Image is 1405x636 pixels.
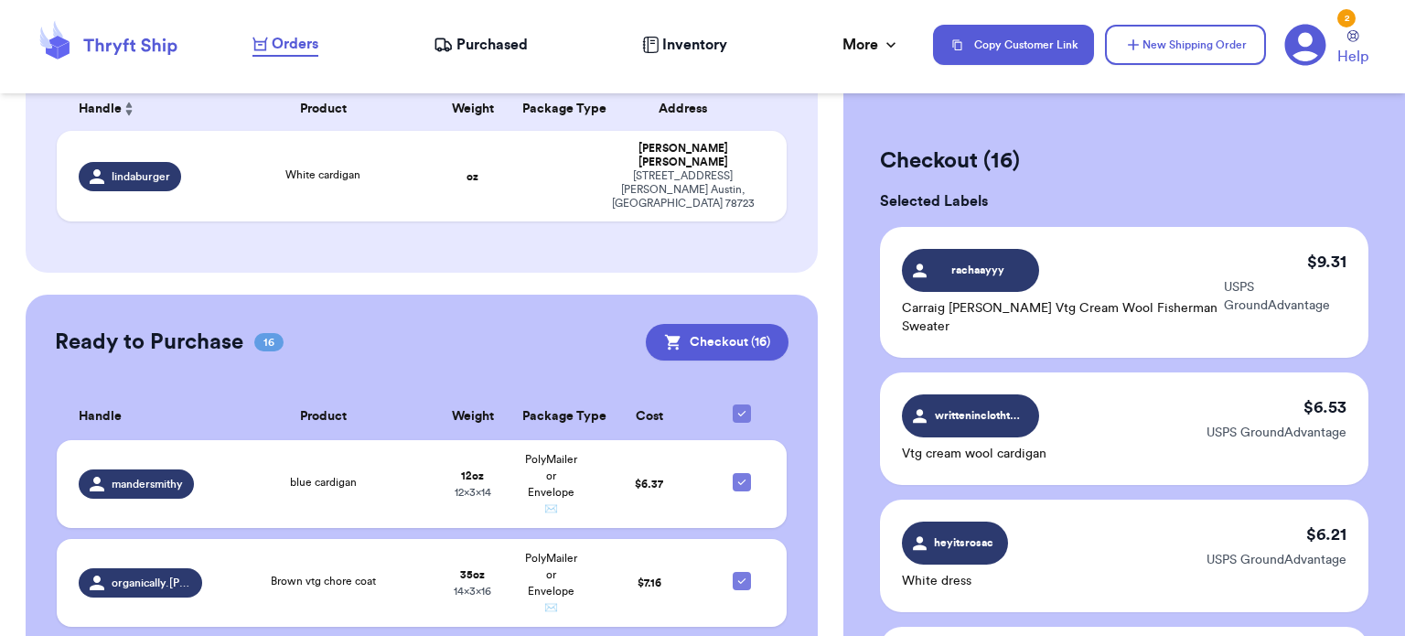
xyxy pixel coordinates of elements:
th: Weight [434,393,512,440]
span: Handle [79,407,122,426]
button: New Shipping Order [1105,25,1266,65]
div: [STREET_ADDRESS][PERSON_NAME] Austin , [GEOGRAPHIC_DATA] 78723 [601,169,765,210]
h2: Checkout ( 16 ) [880,146,1368,176]
span: PolyMailer or Envelope ✉️ [525,454,577,514]
th: Address [590,87,787,131]
span: 16 [254,333,284,351]
span: heyitsrosac [932,534,995,551]
span: White cardigan [285,169,360,180]
th: Cost [590,393,708,440]
a: 2 [1284,24,1326,66]
th: Weight [434,87,512,131]
a: Orders [252,33,318,57]
p: Carraig [PERSON_NAME] Vtg Cream Wool Fisherman Sweater [902,299,1224,336]
th: Product [213,393,433,440]
strong: 35 oz [460,569,485,580]
th: Package Type [511,87,590,131]
span: writtenincloththrift [935,407,1022,424]
p: White dress [902,572,1008,590]
span: blue cardigan [290,477,357,488]
button: Sort ascending [122,98,136,120]
div: More [842,34,900,56]
a: Purchased [434,34,528,56]
th: Package Type [511,393,590,440]
span: mandersmithy [112,477,183,491]
span: rachaayyy [935,262,1022,278]
span: 12 x 3 x 14 [455,487,491,498]
strong: 12 oz [461,470,484,481]
span: Purchased [456,34,528,56]
span: Brown vtg chore coat [271,576,376,587]
button: Copy Customer Link [933,25,1094,65]
th: Product [213,87,433,131]
p: USPS GroundAdvantage [1207,551,1346,569]
p: $ 9.31 [1307,249,1346,275]
p: USPS GroundAdvantage [1207,424,1346,442]
span: 14 x 3 x 16 [454,586,491,597]
span: Orders [272,33,318,55]
h2: Ready to Purchase [55,328,243,357]
span: $ 6.37 [635,479,663,490]
span: Inventory [662,34,727,56]
a: Help [1337,30,1368,68]
p: $ 6.53 [1303,394,1346,420]
div: [PERSON_NAME] [PERSON_NAME] [601,142,765,169]
strong: oz [467,171,478,182]
p: $ 6.21 [1306,522,1346,547]
span: PolyMailer or Envelope ✉️ [525,553,577,613]
p: Vtg cream wool cardigan [902,445,1046,463]
div: 2 [1337,9,1356,27]
span: lindaburger [112,169,170,184]
span: Help [1337,46,1368,68]
span: $ 7.16 [638,577,661,588]
span: Handle [79,100,122,119]
p: USPS GroundAdvantage [1224,278,1346,315]
h3: Selected Labels [880,190,1368,212]
span: organically.[PERSON_NAME] [112,576,192,590]
button: Checkout (16) [646,324,788,361]
a: Inventory [642,34,727,56]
